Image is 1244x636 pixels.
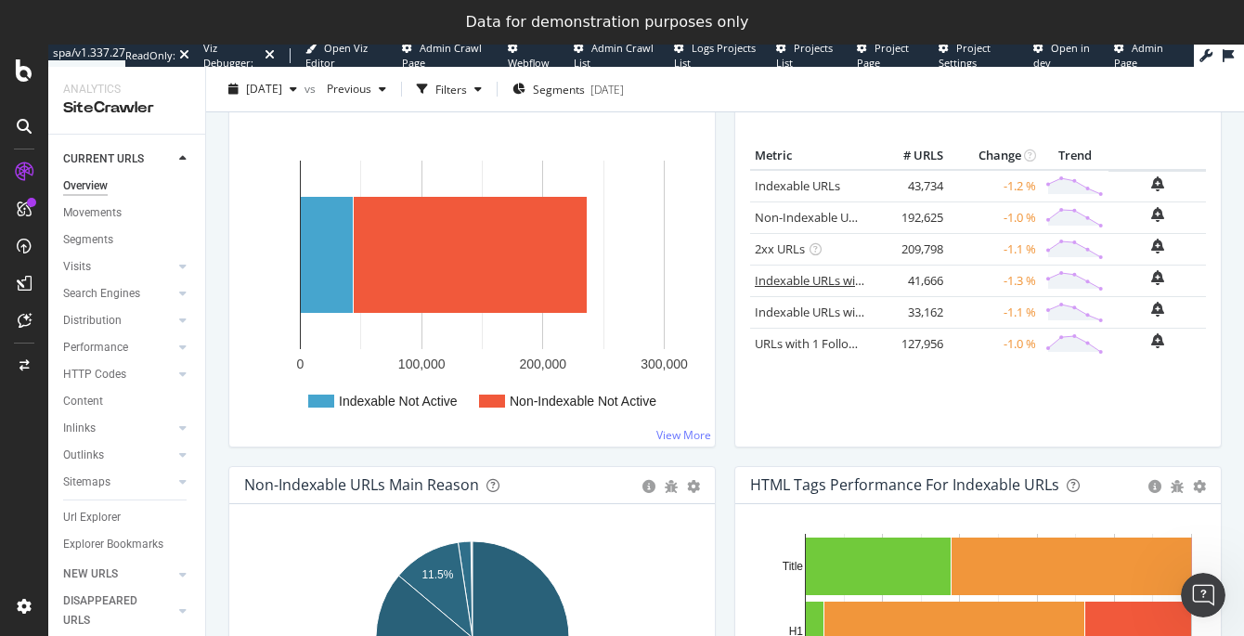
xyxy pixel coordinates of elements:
[402,41,494,70] a: Admin Crawl Page
[297,357,305,371] text: 0
[755,304,957,320] a: Indexable URLs with Bad Description
[409,74,489,104] button: Filters
[305,41,388,70] a: Open Viz Editor
[63,565,118,584] div: NEW URLS
[244,142,700,432] svg: A chart.
[1181,573,1225,617] iframe: Intercom live chat
[63,284,174,304] a: Search Engines
[1151,270,1164,285] div: bell-plus
[1171,480,1184,493] div: bug
[402,41,482,70] span: Admin Crawl Page
[63,446,104,465] div: Outlinks
[948,201,1041,233] td: -1.0 %
[948,296,1041,328] td: -1.1 %
[750,475,1059,494] div: HTML Tags Performance for Indexable URLs
[590,81,624,97] div: [DATE]
[63,508,121,527] div: Url Explorer
[125,48,175,63] div: ReadOnly:
[203,41,261,70] div: Viz Debugger:
[948,328,1041,359] td: -1.0 %
[63,591,174,630] a: DISAPPEARED URLS
[665,480,678,493] div: bug
[874,142,948,170] th: # URLS
[755,240,805,257] a: 2xx URLs
[305,41,368,70] span: Open Viz Editor
[776,41,833,70] span: Projects List
[1151,176,1164,191] div: bell-plus
[63,338,174,357] a: Performance
[687,480,700,493] div: gear
[1151,333,1164,348] div: bell-plus
[755,335,891,352] a: URLs with 1 Follow Inlink
[750,142,874,170] th: Metric
[642,480,655,493] div: circle-info
[48,45,125,67] a: spa/v1.337.27
[776,41,842,70] a: Projects List
[221,74,305,104] button: [DATE]
[874,296,948,328] td: 33,162
[63,565,174,584] a: NEW URLS
[63,203,192,223] a: Movements
[319,74,394,104] button: Previous
[755,272,910,289] a: Indexable URLs with Bad H1
[948,265,1041,296] td: -1.3 %
[63,230,192,250] a: Segments
[939,41,991,70] span: Project Settings
[1151,302,1164,317] div: bell-plus
[63,508,192,527] a: Url Explorer
[1041,142,1108,170] th: Trend
[63,473,174,492] a: Sitemaps
[874,328,948,359] td: 127,956
[63,149,174,169] a: CURRENT URLS
[574,41,660,70] a: Admin Crawl List
[857,41,925,70] a: Project Page
[244,475,479,494] div: Non-Indexable URLs Main Reason
[520,357,567,371] text: 200,000
[505,74,631,104] button: Segments[DATE]
[574,41,654,70] span: Admin Crawl List
[508,41,560,70] a: Webflow
[398,357,446,371] text: 100,000
[319,81,371,97] span: Previous
[63,311,122,331] div: Distribution
[1151,239,1164,253] div: bell-plus
[63,365,174,384] a: HTTP Codes
[874,233,948,265] td: 209,798
[533,81,585,97] span: Segments
[63,392,103,411] div: Content
[948,142,1041,170] th: Change
[674,41,756,70] span: Logs Projects List
[674,41,762,70] a: Logs Projects List
[755,177,840,194] a: Indexable URLs
[948,170,1041,202] td: -1.2 %
[656,427,711,443] a: View More
[63,419,96,438] div: Inlinks
[63,230,113,250] div: Segments
[783,560,804,573] text: Title
[1033,41,1100,70] a: Open in dev
[421,568,453,581] text: 11.5%
[63,392,192,411] a: Content
[874,201,948,233] td: 192,625
[63,257,91,277] div: Visits
[246,81,282,97] span: 2025 Sep. 13th
[63,311,174,331] a: Distribution
[63,419,174,438] a: Inlinks
[508,56,550,70] span: Webflow
[63,149,144,169] div: CURRENT URLS
[48,45,125,60] div: spa/v1.337.27
[63,446,174,465] a: Outlinks
[63,365,126,384] div: HTTP Codes
[63,176,108,196] div: Overview
[63,338,128,357] div: Performance
[339,394,458,409] text: Indexable Not Active
[63,473,110,492] div: Sitemaps
[641,357,688,371] text: 300,000
[1193,480,1206,493] div: gear
[948,233,1041,265] td: -1.1 %
[755,209,868,226] a: Non-Indexable URLs
[63,82,190,97] div: Analytics
[305,81,319,97] span: vs
[63,257,174,277] a: Visits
